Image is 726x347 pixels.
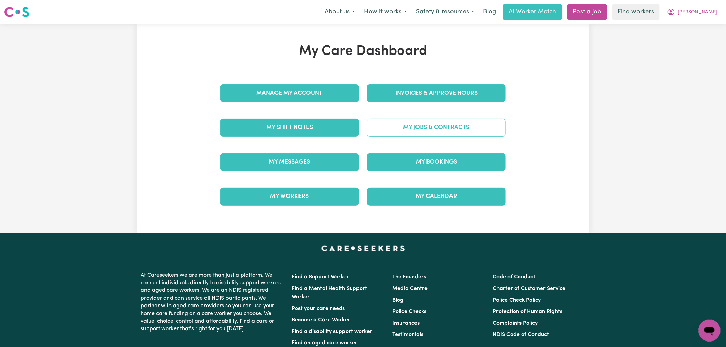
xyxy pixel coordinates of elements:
a: Protection of Human Rights [493,309,563,314]
a: AI Worker Match [503,4,562,20]
a: My Shift Notes [220,119,359,136]
span: [PERSON_NAME] [678,9,717,16]
a: Find a disability support worker [292,329,372,334]
button: Safety & resources [411,5,479,19]
a: My Workers [220,188,359,205]
a: Find a Support Worker [292,274,349,280]
a: Post your care needs [292,306,345,311]
a: Police Check Policy [493,298,541,303]
a: Find workers [612,4,660,20]
a: My Messages [220,153,359,171]
a: Blog [479,4,500,20]
a: Complaints Policy [493,321,538,326]
a: Find an aged care worker [292,340,358,346]
h1: My Care Dashboard [216,43,510,60]
a: The Founders [392,274,426,280]
a: My Jobs & Contracts [367,119,506,136]
a: Charter of Customer Service [493,286,566,291]
a: Invoices & Approve Hours [367,84,506,102]
img: Careseekers logo [4,6,30,18]
a: Code of Conduct [493,274,536,280]
a: Insurances [392,321,420,326]
a: Find a Mental Health Support Worker [292,286,367,300]
iframe: Button to launch messaging window [699,320,721,342]
a: Police Checks [392,309,426,314]
a: Post a job [567,4,607,20]
button: About us [320,5,360,19]
button: My Account [663,5,722,19]
a: NDIS Code of Conduct [493,332,549,337]
a: Testimonials [392,332,423,337]
a: Blog [392,298,403,303]
a: Careseekers logo [4,4,30,20]
button: How it works [360,5,411,19]
a: Media Centre [392,286,428,291]
a: My Calendar [367,188,506,205]
a: Careseekers home page [321,246,405,251]
a: Become a Care Worker [292,317,350,323]
a: Manage My Account [220,84,359,102]
p: At Careseekers we are more than just a platform. We connect individuals directly to disability su... [141,269,283,336]
a: My Bookings [367,153,506,171]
